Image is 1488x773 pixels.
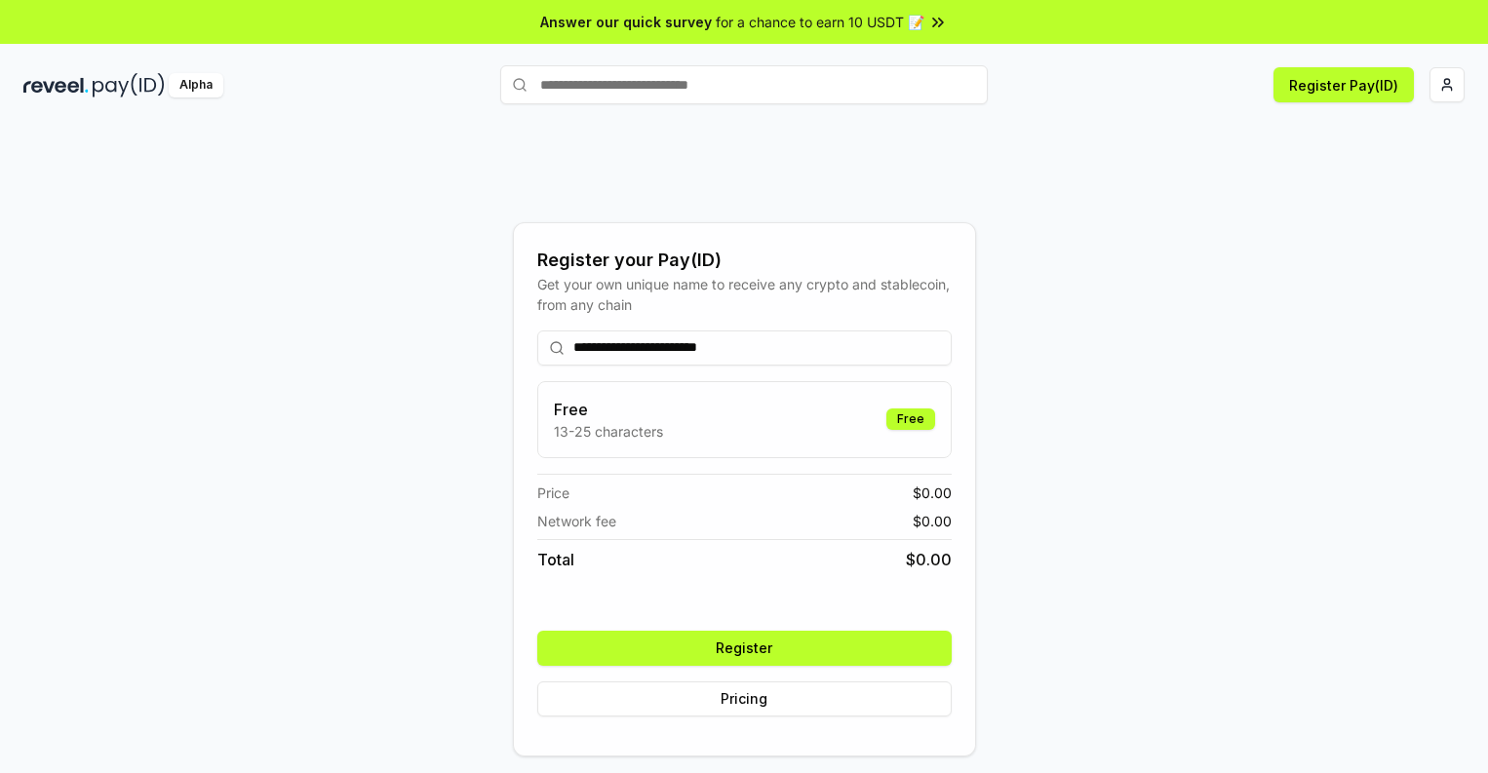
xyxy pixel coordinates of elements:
[537,274,952,315] div: Get your own unique name to receive any crypto and stablecoin, from any chain
[169,73,223,97] div: Alpha
[537,631,952,666] button: Register
[93,73,165,97] img: pay_id
[540,12,712,32] span: Answer our quick survey
[1273,67,1414,102] button: Register Pay(ID)
[537,681,952,716] button: Pricing
[537,511,616,531] span: Network fee
[913,511,952,531] span: $ 0.00
[554,398,663,421] h3: Free
[906,548,952,571] span: $ 0.00
[716,12,924,32] span: for a chance to earn 10 USDT 📝
[537,548,574,571] span: Total
[886,408,935,430] div: Free
[23,73,89,97] img: reveel_dark
[554,421,663,442] p: 13-25 characters
[537,483,569,503] span: Price
[913,483,952,503] span: $ 0.00
[537,247,952,274] div: Register your Pay(ID)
